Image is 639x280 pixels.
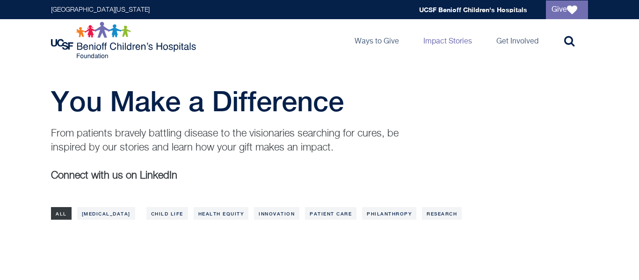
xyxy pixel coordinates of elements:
[77,207,135,220] a: [MEDICAL_DATA]
[51,7,150,13] a: [GEOGRAPHIC_DATA][US_STATE]
[362,207,416,220] a: Philanthropy
[305,207,356,220] a: Patient Care
[51,207,72,220] a: All
[51,85,344,117] span: You Make a Difference
[489,19,546,61] a: Get Involved
[422,207,462,220] a: Research
[416,19,479,61] a: Impact Stories
[254,207,299,220] a: Innovation
[51,127,411,155] p: From patients bravely battling disease to the visionaries searching for cures, be inspired by our...
[347,19,407,61] a: Ways to Give
[194,207,249,220] a: Health Equity
[546,0,588,19] a: Give
[419,6,527,14] a: UCSF Benioff Children's Hospitals
[51,171,177,181] b: Connect with us on LinkedIn
[146,207,188,220] a: Child Life
[51,22,198,59] img: Logo for UCSF Benioff Children's Hospitals Foundation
